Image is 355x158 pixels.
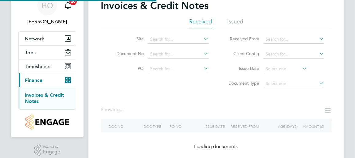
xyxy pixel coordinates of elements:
[19,87,76,109] div: Finance
[120,107,123,113] span: ...
[108,51,144,56] label: Document No
[25,77,42,83] span: Finance
[263,65,307,73] input: Select one
[34,144,60,156] a: Powered byEngage
[224,80,259,86] label: Document Type
[19,32,76,45] button: Network
[43,144,60,150] span: Powered by
[18,115,76,130] a: Go to home page
[189,18,212,29] li: Received
[224,51,259,56] label: Client Config
[108,66,144,71] label: PO
[41,2,53,10] span: HO
[224,66,259,71] label: Issue Date
[263,35,324,44] input: Search for...
[19,73,76,87] button: Finance
[25,50,36,55] span: Jobs
[263,50,324,59] input: Search for...
[101,107,125,113] div: Showing
[108,36,144,42] label: Site
[43,149,60,155] span: Engage
[148,65,209,73] input: Search for...
[25,63,50,69] span: Timesheets
[25,92,64,104] a: Invoices & Credit Notes
[25,36,44,42] span: Network
[224,36,259,42] label: Received From
[227,18,243,29] li: Issued
[18,18,76,25] span: Harry Owen
[19,46,76,59] button: Jobs
[19,59,76,73] button: Timesheets
[25,115,69,130] img: countryside-properties-logo-retina.png
[148,35,209,44] input: Search for...
[148,50,209,59] input: Search for...
[263,79,324,88] input: Select one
